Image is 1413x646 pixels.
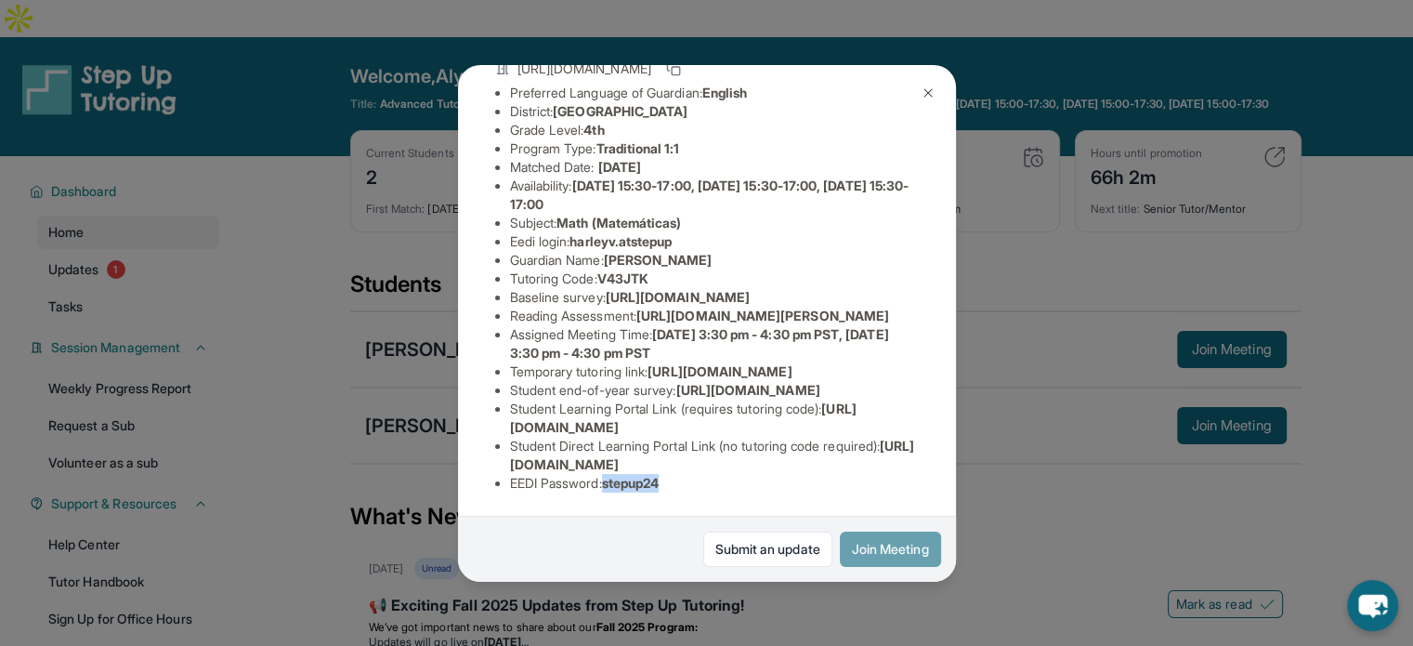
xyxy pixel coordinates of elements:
[517,59,651,78] span: [URL][DOMAIN_NAME]
[510,139,919,158] li: Program Type:
[510,178,909,212] span: [DATE] 15:30-17:00, [DATE] 15:30-17:00, [DATE] 15:30-17:00
[510,177,919,214] li: Availability:
[703,532,832,567] a: Submit an update
[636,308,889,323] span: [URL][DOMAIN_NAME][PERSON_NAME]
[510,474,919,493] li: EEDI Password :
[510,381,919,400] li: Student end-of-year survey :
[510,214,919,232] li: Subject :
[604,252,713,268] span: [PERSON_NAME]
[510,84,919,102] li: Preferred Language of Guardian:
[510,325,919,363] li: Assigned Meeting Time :
[510,270,919,288] li: Tutoring Code :
[556,215,681,231] span: Math (Matemáticas)
[675,382,819,398] span: [URL][DOMAIN_NAME]
[702,85,748,100] span: English
[597,270,648,286] span: V43JTK
[606,289,750,305] span: [URL][DOMAIN_NAME]
[1347,580,1398,631] button: chat-button
[510,102,919,121] li: District:
[569,233,672,249] span: harleyv.atstepup
[662,58,685,80] button: Copy link
[595,140,679,156] span: Traditional 1:1
[840,532,941,567] button: Join Meeting
[510,158,919,177] li: Matched Date:
[510,437,919,474] li: Student Direct Learning Portal Link (no tutoring code required) :
[583,122,604,138] span: 4th
[648,363,792,379] span: [URL][DOMAIN_NAME]
[510,363,919,381] li: Temporary tutoring link :
[602,475,660,491] span: stepup24
[510,121,919,139] li: Grade Level:
[510,400,919,437] li: Student Learning Portal Link (requires tutoring code) :
[510,307,919,325] li: Reading Assessment :
[553,103,687,119] span: [GEOGRAPHIC_DATA]
[921,86,935,100] img: Close Icon
[598,159,641,175] span: [DATE]
[510,251,919,270] li: Guardian Name :
[510,326,889,361] span: [DATE] 3:30 pm - 4:30 pm PST, [DATE] 3:30 pm - 4:30 pm PST
[510,232,919,251] li: Eedi login :
[510,288,919,307] li: Baseline survey :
